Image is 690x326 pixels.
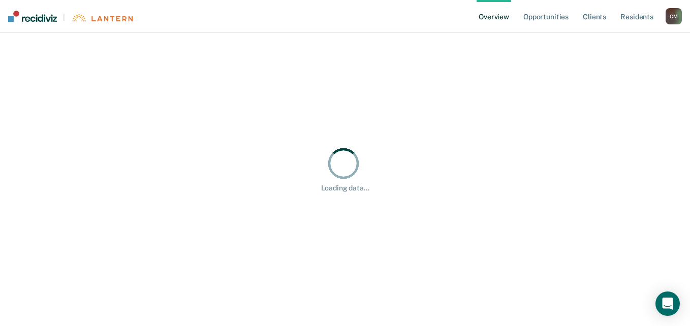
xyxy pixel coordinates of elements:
[8,11,133,22] a: |
[8,11,57,22] img: Recidiviz
[321,184,369,192] div: Loading data...
[71,14,133,22] img: Lantern
[57,13,71,22] span: |
[655,291,680,316] div: Open Intercom Messenger
[666,8,682,24] button: CM
[666,8,682,24] div: C M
